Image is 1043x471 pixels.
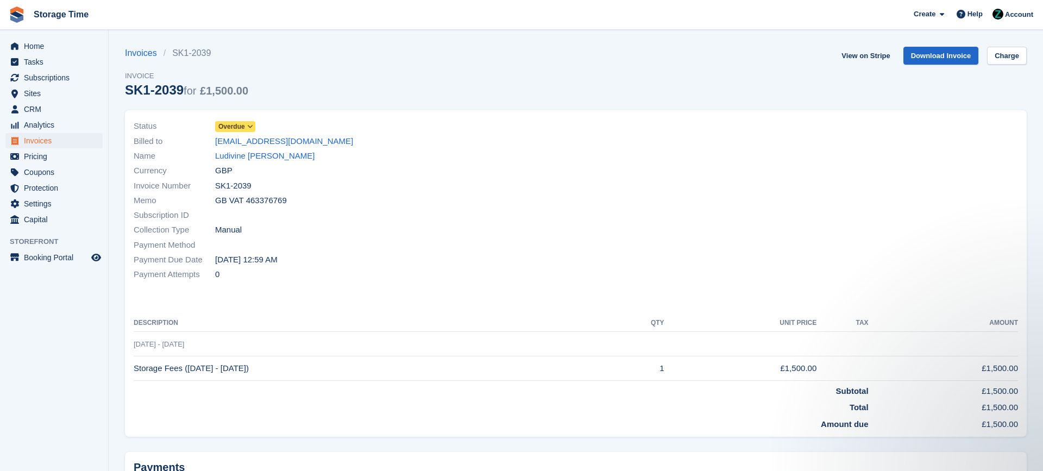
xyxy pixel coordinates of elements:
a: Download Invoice [903,47,979,65]
a: Storage Time [29,5,93,23]
span: Invoice Number [134,180,215,192]
a: menu [5,54,103,70]
a: Invoices [125,47,164,60]
a: Charge [987,47,1027,65]
span: Create [914,9,935,20]
span: Settings [24,196,89,211]
span: for [184,85,196,97]
span: Memo [134,194,215,207]
span: 0 [215,268,219,281]
td: £1,500.00 [869,380,1018,397]
a: Overdue [215,120,255,133]
span: Payment Method [134,239,215,252]
nav: breadcrumbs [125,47,248,60]
span: Analytics [24,117,89,133]
span: Storefront [10,236,108,247]
span: Account [1005,9,1033,20]
span: Home [24,39,89,54]
strong: Amount due [821,419,869,429]
td: 1 [609,356,664,381]
a: Ludivine [PERSON_NAME] [215,150,315,162]
div: SK1-2039 [125,83,248,97]
a: menu [5,117,103,133]
a: menu [5,165,103,180]
span: Status [134,120,215,133]
span: CRM [24,102,89,117]
a: menu [5,70,103,85]
span: GBP [215,165,233,177]
td: £1,500.00 [869,414,1018,431]
a: menu [5,133,103,148]
a: [EMAIL_ADDRESS][DOMAIN_NAME] [215,135,353,148]
a: menu [5,39,103,54]
span: Name [134,150,215,162]
th: Amount [869,315,1018,332]
a: menu [5,196,103,211]
td: £1,500.00 [869,356,1018,381]
span: Overdue [218,122,245,131]
img: stora-icon-8386f47178a22dfd0bd8f6a31ec36ba5ce8667c1dd55bd0f319d3a0aa187defe.svg [9,7,25,23]
span: Payment Due Date [134,254,215,266]
a: Preview store [90,251,103,264]
span: Collection Type [134,224,215,236]
a: menu [5,180,103,196]
span: Help [967,9,983,20]
th: Description [134,315,609,332]
span: Tasks [24,54,89,70]
span: Capital [24,212,89,227]
td: £1,500.00 [664,356,817,381]
span: SK1-2039 [215,180,252,192]
strong: Total [850,403,869,412]
span: Protection [24,180,89,196]
span: £1,500.00 [200,85,248,97]
a: menu [5,212,103,227]
span: Invoices [24,133,89,148]
a: menu [5,250,103,265]
span: [DATE] - [DATE] [134,340,184,348]
span: Subscriptions [24,70,89,85]
span: Payment Attempts [134,268,215,281]
th: Tax [816,315,868,332]
span: Coupons [24,165,89,180]
span: Currency [134,165,215,177]
a: menu [5,86,103,101]
span: GB VAT 463376769 [215,194,287,207]
td: Storage Fees ([DATE] - [DATE]) [134,356,609,381]
strong: Subtotal [836,386,869,395]
th: Unit Price [664,315,817,332]
span: Booking Portal [24,250,89,265]
td: £1,500.00 [869,397,1018,414]
time: 2025-09-18 23:59:59 UTC [215,254,278,266]
span: Invoice [125,71,248,81]
span: Subscription ID [134,209,215,222]
img: Zain Sarwar [992,9,1003,20]
a: menu [5,149,103,164]
th: QTY [609,315,664,332]
span: Sites [24,86,89,101]
a: menu [5,102,103,117]
span: Pricing [24,149,89,164]
span: Manual [215,224,242,236]
a: View on Stripe [837,47,894,65]
span: Billed to [134,135,215,148]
